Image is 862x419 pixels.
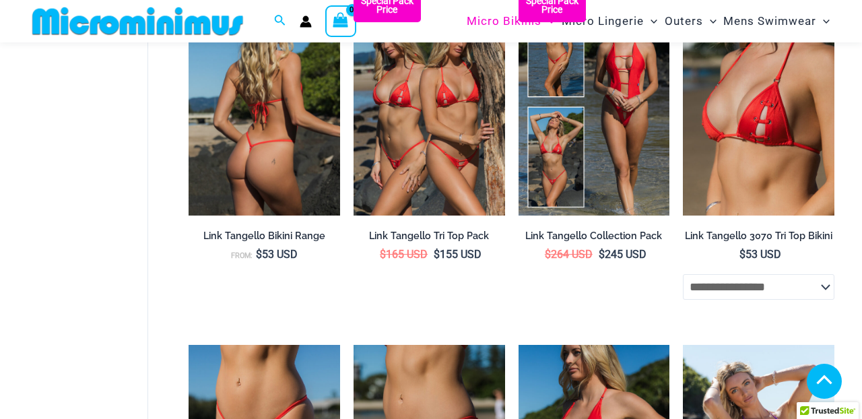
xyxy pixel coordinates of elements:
[325,5,356,36] a: View Shopping Cart, empty
[354,230,505,247] a: Link Tangello Tri Top Pack
[27,6,248,36] img: MM SHOP LOGO FLAT
[644,4,657,38] span: Menu Toggle
[739,248,781,261] bdi: 53 USD
[463,4,558,38] a: Micro BikinisMenu ToggleMenu Toggle
[189,230,340,243] h2: Link Tangello Bikini Range
[434,248,440,261] span: $
[256,248,298,261] bdi: 53 USD
[562,4,644,38] span: Micro Lingerie
[467,4,541,38] span: Micro Bikinis
[720,4,833,38] a: Mens SwimwearMenu ToggleMenu Toggle
[661,4,720,38] a: OutersMenu ToggleMenu Toggle
[816,4,830,38] span: Menu Toggle
[599,248,605,261] span: $
[189,230,340,247] a: Link Tangello Bikini Range
[461,2,835,40] nav: Site Navigation
[519,230,670,247] a: Link Tangello Collection Pack
[723,4,816,38] span: Mens Swimwear
[545,248,593,261] bdi: 264 USD
[434,248,482,261] bdi: 155 USD
[665,4,703,38] span: Outers
[683,230,834,243] h2: Link Tangello 3070 Tri Top Bikini
[256,248,262,261] span: $
[683,230,834,247] a: Link Tangello 3070 Tri Top Bikini
[300,15,312,28] a: Account icon link
[231,251,253,260] span: From:
[519,230,670,243] h2: Link Tangello Collection Pack
[380,248,428,261] bdi: 165 USD
[599,248,646,261] bdi: 245 USD
[545,248,551,261] span: $
[739,248,745,261] span: $
[703,4,717,38] span: Menu Toggle
[354,230,505,243] h2: Link Tangello Tri Top Pack
[380,248,386,261] span: $
[274,13,286,30] a: Search icon link
[558,4,661,38] a: Micro LingerieMenu ToggleMenu Toggle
